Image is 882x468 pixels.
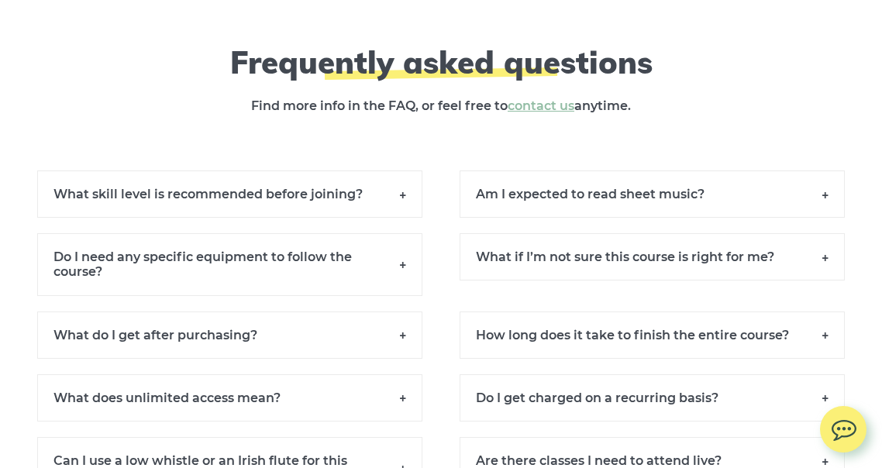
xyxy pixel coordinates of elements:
h6: What do I get after purchasing? [37,311,422,359]
a: contact us [508,98,574,113]
h6: How long does it take to finish the entire course? [460,311,845,359]
strong: Find more info in the FAQ, or feel free to anytime. [251,98,631,113]
h6: Do I need any specific equipment to follow the course? [37,233,422,295]
h6: Am I expected to read sheet music? [460,170,845,218]
h2: Frequently asked questions [158,43,724,81]
h6: Do I get charged on a recurring basis? [460,374,845,422]
h6: What if I’m not sure this course is right for me? [460,233,845,280]
img: chat.svg [820,406,866,446]
h6: What does unlimited access mean? [37,374,422,422]
h6: What skill level is recommended before joining? [37,170,422,218]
